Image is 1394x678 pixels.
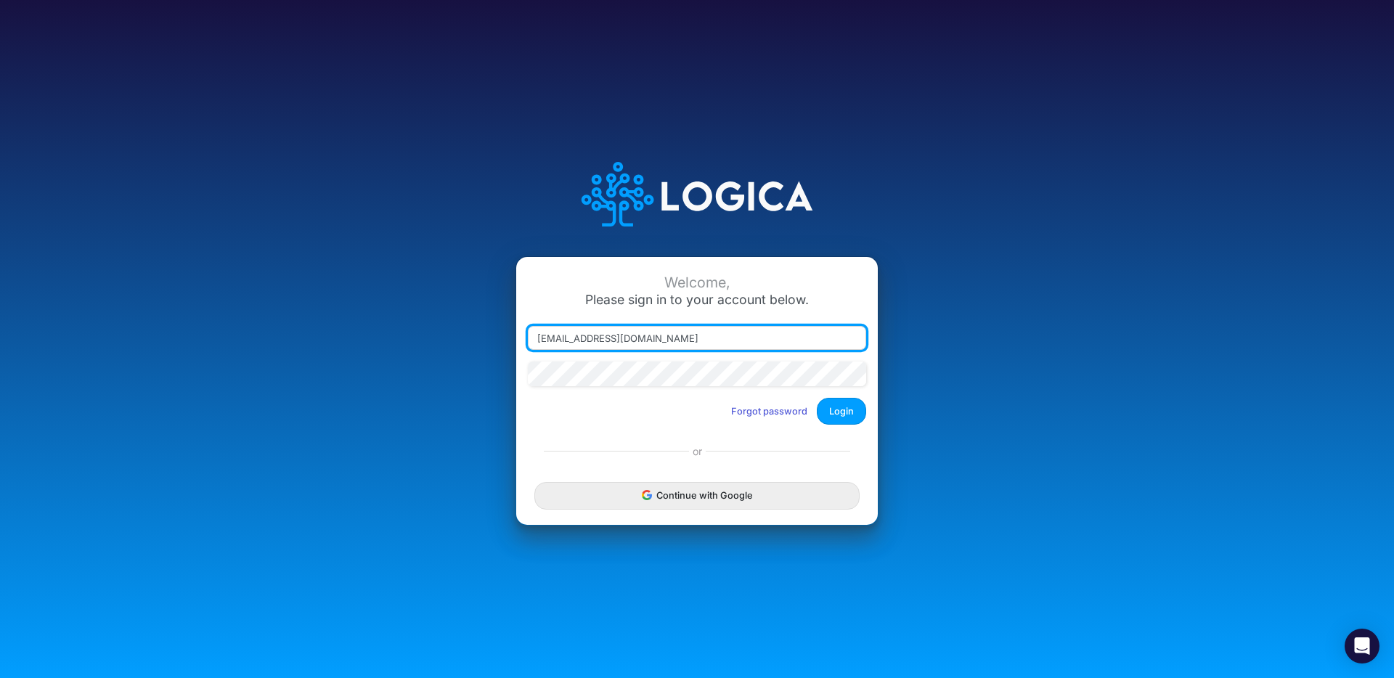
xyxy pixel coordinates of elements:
div: Welcome, [528,274,866,291]
button: Login [817,398,866,425]
span: Please sign in to your account below. [585,292,809,307]
button: Forgot password [722,399,817,423]
div: Open Intercom Messenger [1345,629,1379,663]
input: Email [528,326,866,351]
button: Continue with Google [534,482,860,509]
